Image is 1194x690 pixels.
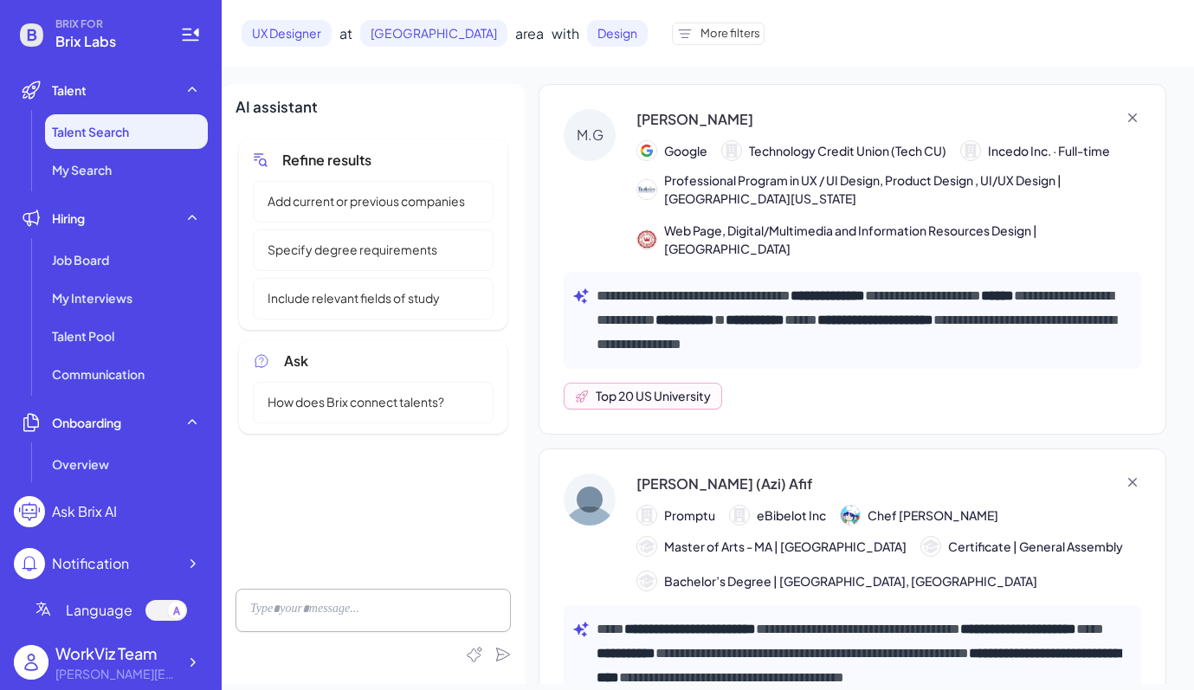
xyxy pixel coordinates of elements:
span: Talent Pool [52,327,114,345]
span: More filters [700,25,760,42]
span: Master of Arts - MA | [GEOGRAPHIC_DATA] [664,538,907,556]
span: Ask [284,351,308,371]
span: UX Designer [242,20,332,47]
span: Professional Program in UX / UI Design, Product Design , UI/UX Design | [GEOGRAPHIC_DATA][US_STATE] [664,171,1141,208]
span: How does Brix connect talents? [257,393,455,411]
span: Technology Credit Union (Tech CU) [749,142,946,160]
img: 11.jpg [637,180,656,199]
img: 728.jpg [637,230,656,249]
span: area [515,23,544,44]
span: My Interviews [52,289,132,306]
img: 公司logo [841,506,860,525]
div: [PERSON_NAME] [636,109,753,130]
div: WorkViz Team [55,642,177,665]
span: [GEOGRAPHIC_DATA] [360,20,507,47]
div: Notification [52,553,129,574]
span: at [339,23,352,44]
span: Incedo Inc. · Full-time [988,142,1110,160]
span: eBibelot Inc [757,506,826,525]
div: AI assistant [236,96,511,119]
span: Specify degree requirements [257,241,448,259]
span: Onboarding [52,414,121,431]
div: [PERSON_NAME] (Azi) Afif [636,474,812,494]
span: Hiring [52,210,85,227]
span: Design [587,20,648,47]
div: Ask Brix AI [52,501,117,522]
span: Language [66,600,132,621]
span: Refine results [282,150,371,171]
span: BRIX FOR [55,17,159,31]
span: Brix Labs [55,31,159,52]
span: Chef [PERSON_NAME] [868,506,998,525]
span: Google [664,142,707,160]
img: 公司logo [637,141,656,160]
img: Azar (Azi) Afif [564,474,616,526]
span: Add current or previous companies [257,192,475,210]
span: Job Board [52,251,109,268]
div: alex@joinbrix.com [55,665,177,683]
span: Web Page, Digital/Multimedia and Information Resources Design | [GEOGRAPHIC_DATA] [664,222,1141,258]
span: Promptu [664,506,715,525]
span: Talent [52,81,87,99]
span: My Search [52,161,112,178]
div: Top 20 US University [596,387,711,405]
span: Bachelor’s Degree | [GEOGRAPHIC_DATA], [GEOGRAPHIC_DATA] [664,572,1037,590]
span: Include relevant fields of study [257,289,450,307]
span: Certificate | General Assembly [948,538,1123,556]
span: with [552,23,579,44]
div: M.G [564,109,616,161]
span: Communication [52,365,145,383]
span: Talent Search [52,123,129,140]
img: user_logo.png [14,645,48,680]
span: Overview [52,455,109,473]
